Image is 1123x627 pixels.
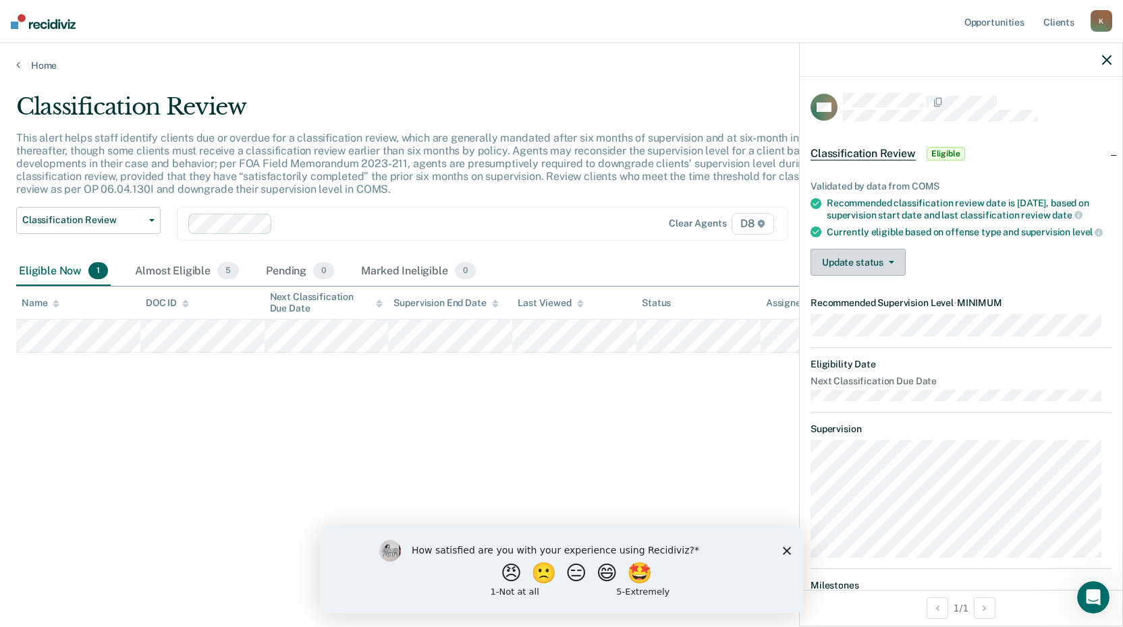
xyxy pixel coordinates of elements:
span: D8 [732,213,774,235]
span: Classification Review [22,214,144,226]
div: Pending [263,257,337,287]
div: Validated by data from COMS [811,181,1112,192]
div: Clear agents [669,218,726,229]
iframe: Intercom live chat [1077,581,1110,614]
div: Eligible Now [16,257,111,287]
div: Currently eligible based on offense type and supervision [827,226,1112,238]
span: 1 [88,262,108,280]
span: 0 [455,262,476,280]
span: • [954,297,957,308]
span: level [1072,227,1103,237]
img: Recidiviz [11,14,76,29]
dt: Next Classification Due Date [811,376,1112,387]
div: Supervision End Date [393,297,498,309]
div: K [1091,10,1112,32]
span: 0 [313,262,334,280]
button: Previous Opportunity [927,597,948,619]
span: Eligible [927,147,965,160]
div: Marked Ineligible [358,257,478,287]
span: date [1052,210,1082,220]
div: Almost Eligible [132,257,242,287]
div: Status [642,297,671,309]
span: 5 [217,262,239,280]
dt: Supervision [811,423,1112,435]
button: Update status [811,249,906,276]
span: Classification Review [811,147,916,160]
div: Classification Review [16,93,858,131]
div: 1 / 1 [800,590,1122,626]
div: Name [22,297,59,309]
dt: Eligibility Date [811,359,1112,370]
div: Next Classification Due Date [270,291,383,314]
iframe: Survey by Kim from Recidiviz [320,527,803,614]
a: Home [16,59,1107,71]
button: Next Opportunity [974,597,995,619]
div: Recommended classification review date is [DATE], based on supervision start date and last classi... [827,198,1112,220]
div: DOC ID [146,297,189,309]
dt: Recommended Supervision Level MINIMUM [811,297,1112,309]
div: Classification ReviewEligible [800,132,1122,175]
p: This alert helps staff identify clients due or overdue for a classification review, which are gen... [16,131,844,196]
dt: Milestones [811,580,1112,591]
div: Last Viewed [518,297,583,309]
div: Assigned to [766,297,829,309]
